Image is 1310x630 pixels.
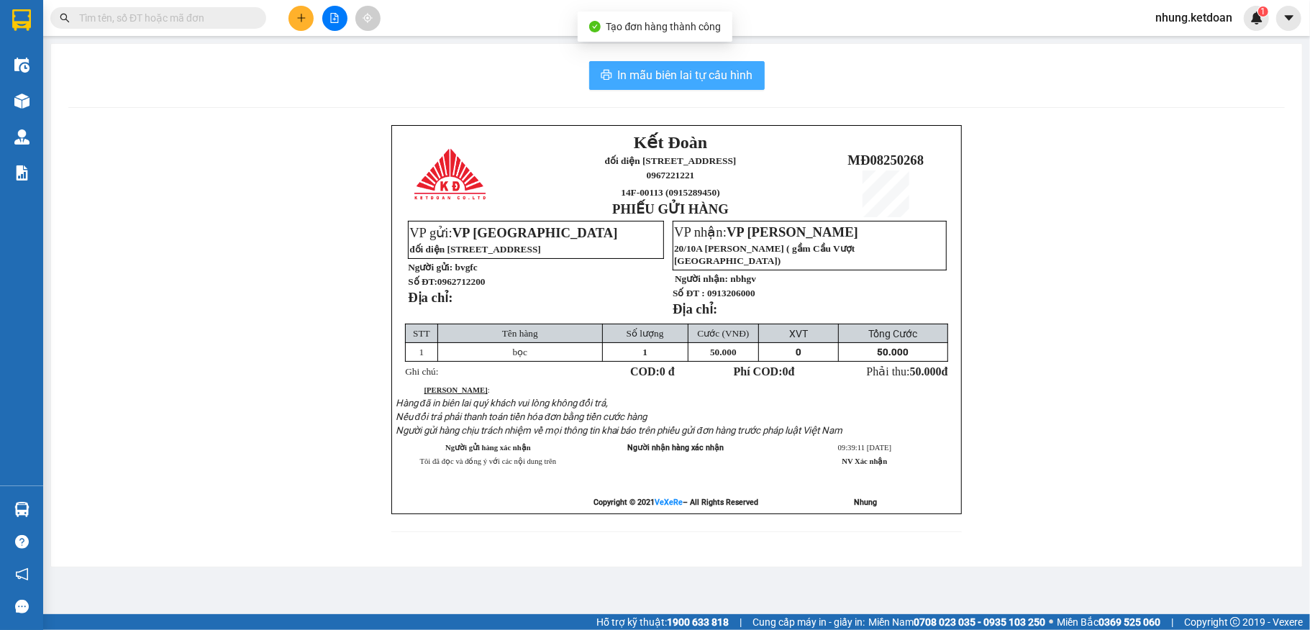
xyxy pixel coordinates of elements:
span: search [60,13,70,23]
span: Người gửi hàng chịu trách nhiệm về mọi thông tin khai báo trên phiếu gửi đơn hàng trước pháp luật... [396,425,842,436]
span: question-circle [15,535,29,549]
span: MĐ08250268 [848,152,924,168]
strong: 1900 633 818 [667,616,729,628]
img: warehouse-icon [14,129,29,145]
span: VP gửi: [409,225,617,240]
span: STT [413,328,430,339]
span: 0967221221 [101,43,150,54]
strong: NV Xác nhận [842,457,887,465]
span: bvgfc [455,262,478,273]
span: caret-down [1283,12,1296,24]
span: message [15,600,29,613]
td: XVT [759,324,838,343]
span: In mẫu biên lai tự cấu hình [618,66,753,84]
strong: Người nhận: [675,273,728,284]
img: logo-vxr [12,9,31,31]
sup: 1 [1258,6,1268,17]
button: plus [288,6,314,31]
strong: Số ĐT: [408,276,485,287]
span: đ [942,365,948,378]
span: Miền Nam [868,614,1045,630]
span: 1 [419,347,424,357]
img: icon-new-feature [1250,12,1263,24]
span: 15F-01165 (0915289433) [76,57,174,68]
span: VP [PERSON_NAME] [727,224,858,239]
span: 50.000 [910,365,942,378]
span: 1 [642,347,647,357]
span: Cước (VNĐ) [698,328,750,339]
a: VeXeRe [655,498,683,507]
span: 50.000 [877,347,909,357]
button: caret-down [1276,6,1301,31]
span: 0967221221 [647,170,695,181]
span: Kết Đoàn [88,8,162,27]
span: Tạo đơn hàng thành công [606,21,722,32]
span: printer [601,69,612,83]
span: Phải thu: [867,365,948,378]
span: Tên hàng [502,328,538,339]
button: printerIn mẫu biên lai tự cấu hình [589,61,765,90]
td: Tổng Cước [838,324,948,343]
span: 0 [783,365,788,378]
span: nbhgv [730,273,756,284]
img: logo [8,21,56,73]
span: plus [296,13,306,23]
span: 09:39:11 [DATE] [838,444,891,452]
span: đối diện [STREET_ADDRESS] [409,244,541,255]
span: MĐ08250267 [194,22,270,37]
span: Cung cấp máy in - giấy in: [752,614,865,630]
strong: PHIẾU GỬI HÀNG [612,201,729,216]
span: 0962712200 [437,276,486,287]
span: file-add [329,13,340,23]
button: file-add [322,6,347,31]
span: aim [363,13,373,23]
strong: 0369 525 060 [1099,616,1160,628]
span: 1 [1260,6,1265,17]
img: logo [414,149,488,201]
span: | [740,614,742,630]
span: Ghi chú: [405,366,438,377]
img: solution-icon [14,165,29,181]
span: VP gửi: [6,93,151,124]
img: warehouse-icon [14,58,29,73]
strong: Người gửi hàng xác nhận [445,444,531,452]
img: warehouse-icon [14,502,29,517]
strong: Địa chỉ: [408,290,452,305]
span: Miền Bắc [1057,614,1160,630]
span: : [424,386,490,394]
strong: 0708 023 035 - 0935 103 250 [914,616,1045,628]
span: VP [GEOGRAPHIC_DATA] [452,225,618,240]
strong: Copyright © 2021 – All Rights Reserved [593,498,758,507]
span: Kết Đoàn [634,133,707,152]
span: 14F-00113 (0915289450) [621,187,719,198]
span: bọc [513,347,528,357]
span: check-circle [589,21,601,32]
strong: Địa chỉ: [673,301,717,316]
input: Tìm tên, số ĐT hoặc mã đơn [79,10,249,26]
span: Tôi đã đọc và đồng ý với các nội dung trên [420,457,557,465]
span: 20/10A [PERSON_NAME] ( gầm Cầu Vượt [GEOGRAPHIC_DATA]) [674,243,855,266]
span: VP nhận: [674,224,858,239]
strong: [PERSON_NAME] [424,386,488,394]
span: 0 đ [660,365,675,378]
span: đối diện [STREET_ADDRESS] [60,29,191,40]
span: Nếu đổi trả phải thanh toán tiền hóa đơn bằng tiền cước hàng [396,411,647,422]
span: 0913206000 [707,288,755,298]
span: VP nhận: [160,93,271,124]
span: Người nhận hàng xác nhận [627,443,724,452]
span: Hàng đã in biên lai quý khách vui lòng không đổi trả, [396,398,609,408]
span: copyright [1230,617,1240,627]
strong: Người gửi: [408,262,452,273]
span: Số lượng [627,328,664,339]
span: Hỗ trợ kỹ thuật: [596,614,729,630]
strong: PHIẾU GỬI HÀNG [67,70,183,86]
strong: Phí COD: đ [734,365,795,378]
img: warehouse-icon [14,93,29,109]
strong: COD: [630,365,675,378]
span: ⚪️ [1049,619,1053,625]
span: notification [15,567,29,581]
span: | [1171,614,1173,630]
span: đối diện [STREET_ADDRESS] [605,155,737,166]
strong: Nhung [854,498,877,507]
button: aim [355,6,381,31]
